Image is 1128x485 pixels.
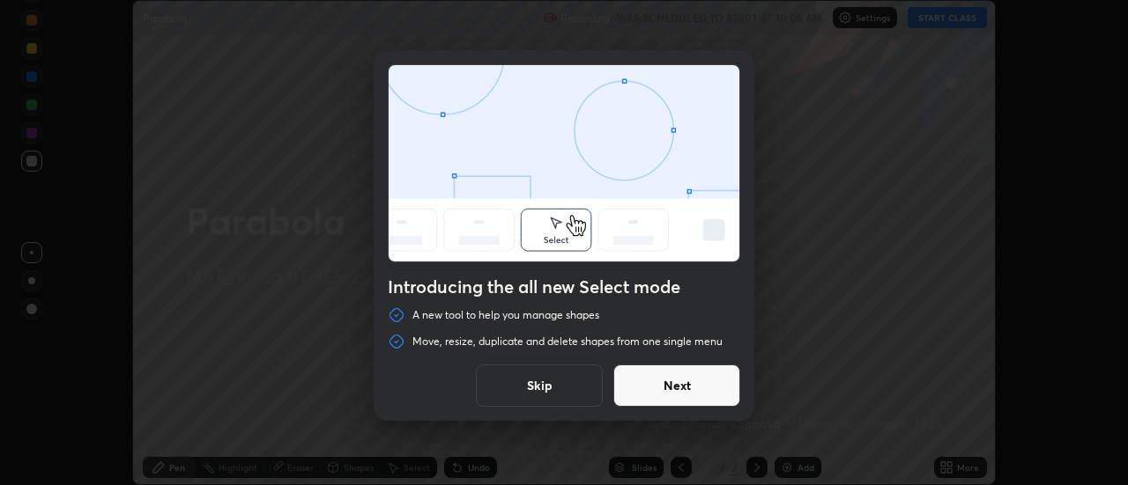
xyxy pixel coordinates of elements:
[388,276,740,298] h4: Introducing the all new Select mode
[412,334,723,349] p: Move, resize, duplicate and delete shapes from one single menu
[389,65,739,265] div: animation
[613,364,740,407] button: Next
[412,308,599,322] p: A new tool to help you manage shapes
[476,364,603,407] button: Skip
